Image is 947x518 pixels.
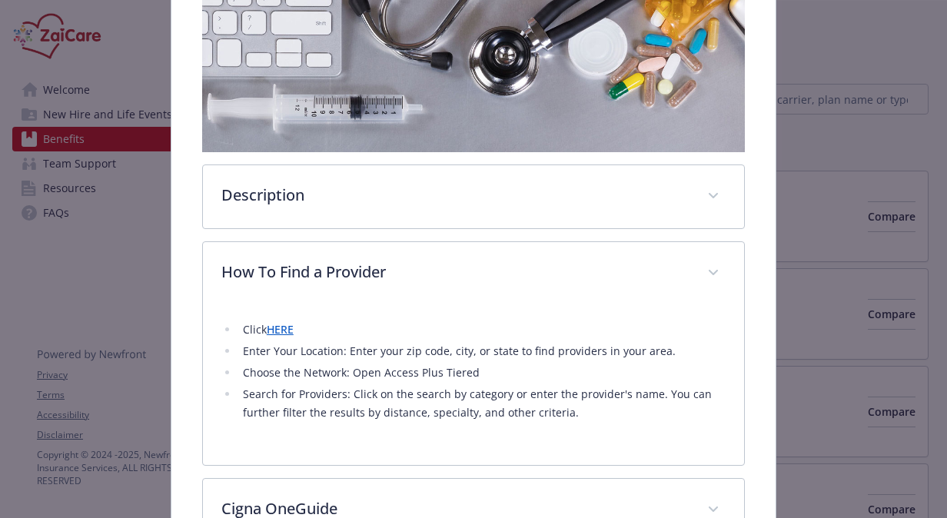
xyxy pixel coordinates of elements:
p: Description [221,184,689,207]
li: Enter Your Location: Enter your zip code, city, or state to find providers in your area. [238,342,726,360]
div: How To Find a Provider [203,305,744,465]
div: Description [203,165,744,228]
li: Choose the Network: Open Access Plus Tiered [238,364,726,382]
div: How To Find a Provider [203,242,744,305]
li: Click [238,320,726,339]
a: HERE [267,322,294,337]
p: How To Find a Provider [221,261,689,284]
li: Search for Providers: Click on the search by category or enter the provider's name. You can furth... [238,385,726,422]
